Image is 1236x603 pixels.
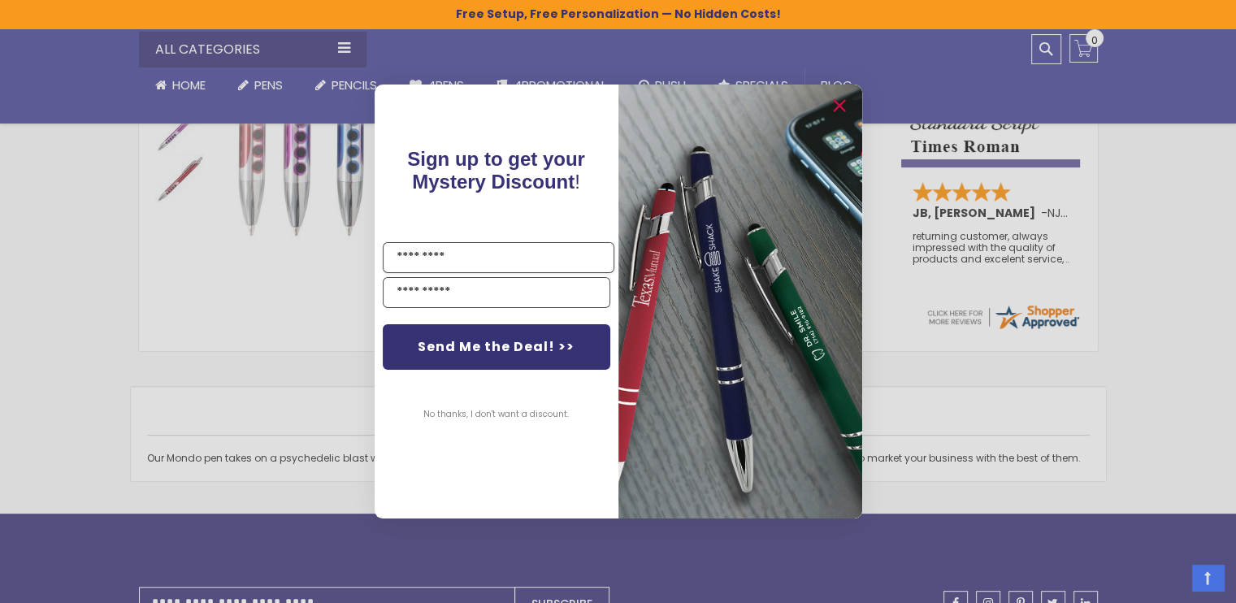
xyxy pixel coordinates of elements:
[383,324,610,370] button: Send Me the Deal! >>
[826,93,852,119] button: Close dialog
[383,277,610,308] input: YOUR EMAIL
[415,394,577,435] button: No thanks, I don't want a discount.
[1102,559,1236,603] iframe: Google Customer Reviews
[407,148,585,193] span: Sign up to get your Mystery Discount
[618,85,862,518] img: 081b18bf-2f98-4675-a917-09431eb06994.jpeg
[407,148,585,193] span: !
